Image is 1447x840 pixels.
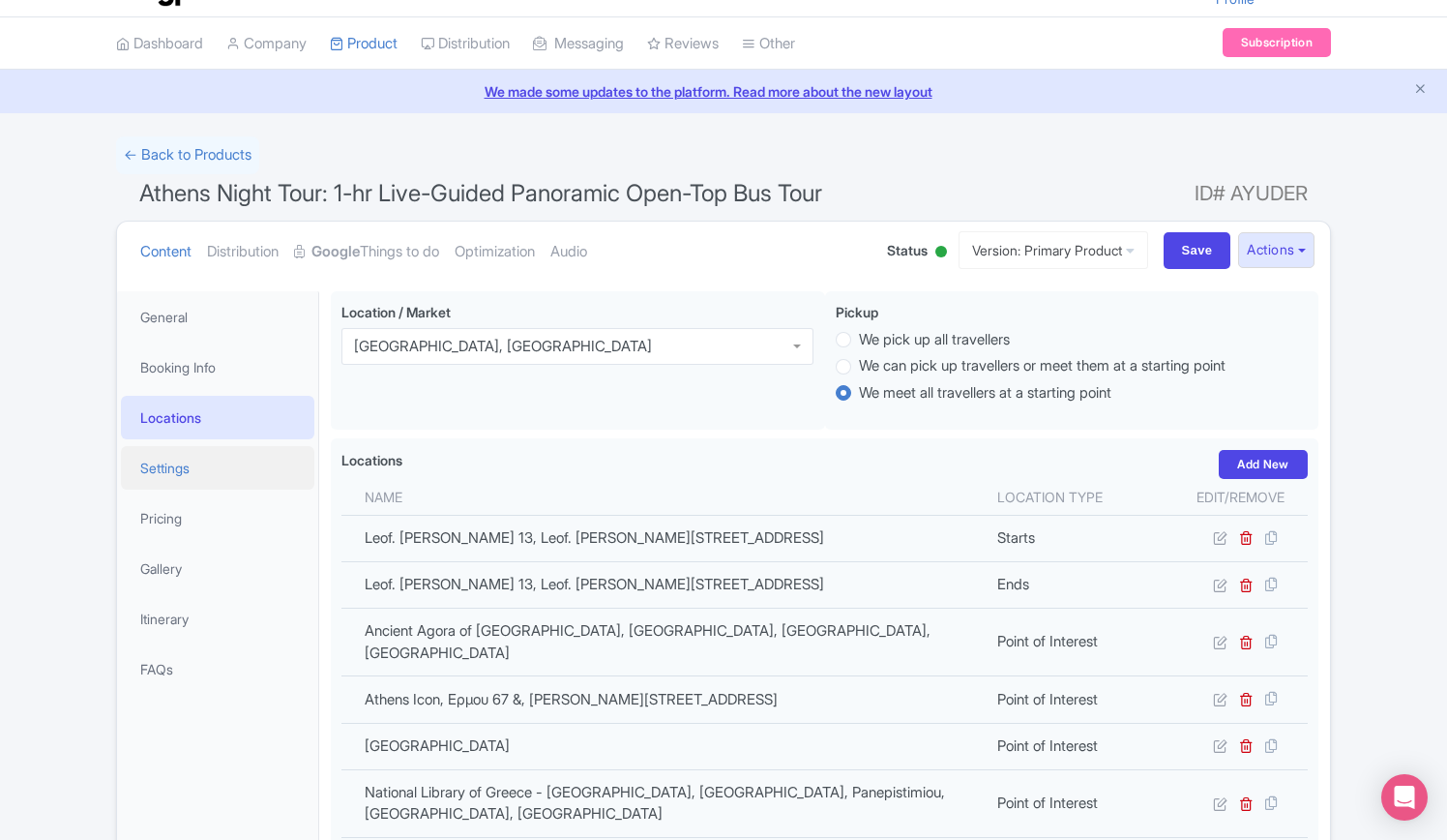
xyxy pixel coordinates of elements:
span: Location / Market [341,304,451,320]
button: Close announcement [1413,79,1428,102]
td: Point of Interest [986,769,1173,837]
label: We can pick up travellers or meet them at a starting point [859,355,1226,377]
a: General [121,295,314,339]
td: [GEOGRAPHIC_DATA] [341,723,986,769]
span: Status [887,240,928,260]
td: Point of Interest [986,609,1173,676]
span: Pickup [836,304,878,320]
th: Edit/Remove [1173,479,1308,516]
a: Company [226,17,307,71]
a: Locations [121,396,314,439]
a: Other [742,17,795,71]
a: We made some updates to the platform. Read more about the new layout [12,81,1435,102]
input: Save [1164,232,1231,269]
button: Actions [1238,232,1314,268]
a: Add New [1219,450,1308,479]
label: Locations [341,450,402,470]
a: Dashboard [116,17,203,71]
a: Product [330,17,398,71]
strong: Google [311,241,360,263]
td: Leof. [PERSON_NAME] 13, Leof. [PERSON_NAME][STREET_ADDRESS] [341,515,986,561]
a: Messaging [533,17,624,71]
a: Gallery [121,547,314,590]
td: Ends [986,561,1173,608]
span: ID# AYUDER [1195,174,1308,213]
div: Open Intercom Messenger [1381,774,1428,821]
td: Starts [986,515,1173,561]
a: Reviews [647,17,719,71]
a: Audio [550,222,587,283]
a: Optimization [455,222,535,283]
a: Distribution [421,17,510,71]
td: Point of Interest [986,723,1173,769]
th: Location type [986,479,1173,516]
a: Settings [121,446,314,490]
a: Distribution [207,222,279,283]
td: Point of Interest [986,676,1173,723]
a: Version: Primary Product [959,231,1148,269]
a: Pricing [121,496,314,540]
a: GoogleThings to do [294,222,439,283]
th: Name [341,479,986,516]
td: Leof. [PERSON_NAME] 13, Leof. [PERSON_NAME][STREET_ADDRESS] [341,561,986,608]
a: Itinerary [121,597,314,641]
td: National Library of Greece - [GEOGRAPHIC_DATA], [GEOGRAPHIC_DATA], Panepistimiou, [GEOGRAPHIC_DAT... [341,769,986,837]
label: We pick up all travellers [859,329,1010,351]
a: Content [140,222,192,283]
div: Active [931,238,951,268]
label: We meet all travellers at a starting point [859,382,1111,405]
a: Booking Info [121,345,314,389]
span: Athens Night Tour: 1-hr Live-Guided Panoramic Open-Top Bus Tour [139,179,822,207]
td: Ancient Agora of [GEOGRAPHIC_DATA], [GEOGRAPHIC_DATA], [GEOGRAPHIC_DATA], [GEOGRAPHIC_DATA] [341,609,986,676]
a: Subscription [1223,28,1331,57]
div: [GEOGRAPHIC_DATA], [GEOGRAPHIC_DATA] [354,338,652,355]
a: ← Back to Products [116,136,259,174]
a: FAQs [121,647,314,691]
td: Athens Icon, Ερμου 67 &, [PERSON_NAME][STREET_ADDRESS] [341,676,986,723]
